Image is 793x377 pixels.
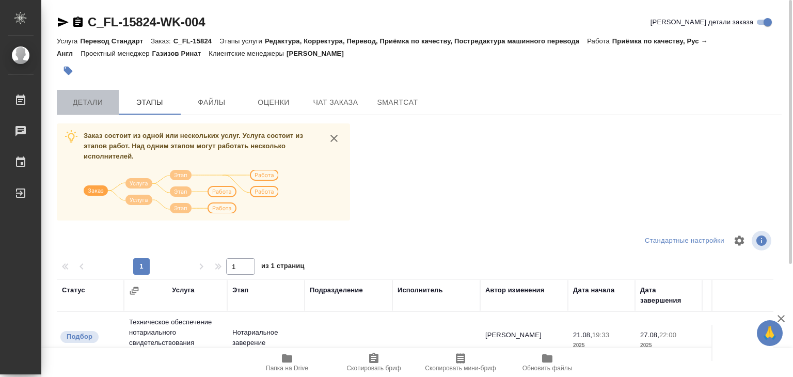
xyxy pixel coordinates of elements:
[642,233,727,249] div: split button
[398,285,443,295] div: Исполнитель
[151,37,173,45] p: Заказ:
[346,365,401,372] span: Скопировать бриф
[425,365,496,372] span: Скопировать мини-бриф
[326,131,342,146] button: close
[244,348,330,377] button: Папка на Drive
[504,348,591,377] button: Обновить файлы
[310,285,363,295] div: Подразделение
[57,59,80,82] button: Добавить тэг
[587,37,612,45] p: Работа
[57,16,69,28] button: Скопировать ссылку для ЯМессенджера
[265,37,587,45] p: Редактура, Корректура, Перевод, Приёмка по качеству, Постредактура машинного перевода
[232,327,299,358] p: Нотариальное заверение подлинности по...
[172,285,194,295] div: Услуга
[522,365,573,372] span: Обновить файлы
[707,330,764,340] p: 0
[761,322,779,344] span: 🙏
[573,285,614,295] div: Дата начала
[659,331,676,339] p: 22:00
[266,365,308,372] span: Папка на Drive
[152,50,209,57] p: Газизов Ринат
[330,348,417,377] button: Скопировать бриф
[592,331,609,339] p: 19:33
[84,132,303,160] span: Заказ состоит из одной или нескольких услуг. Услуга состоит из этапов работ. Над одним этапом мог...
[232,285,248,295] div: Этап
[173,37,219,45] p: C_FL-15824
[640,285,697,306] div: Дата завершения
[219,37,265,45] p: Этапы услуги
[640,331,659,339] p: 27.08,
[651,17,753,27] span: [PERSON_NAME] детали заказа
[81,50,152,57] p: Проектный менеджер
[707,340,764,351] p: док.
[57,37,80,45] p: Услуга
[62,285,85,295] div: Статус
[124,312,227,374] td: Техническое обеспечение нотариального свидетельствования подлинности подписи переводчика Не указан
[573,340,630,351] p: 2025
[640,340,697,351] p: 2025
[88,15,205,29] a: C_FL-15824-WK-004
[311,96,360,109] span: Чат заказа
[125,96,175,109] span: Этапы
[287,50,352,57] p: [PERSON_NAME]
[249,96,298,109] span: Оценки
[67,332,92,342] p: Подбор
[72,16,84,28] button: Скопировать ссылку
[757,320,783,346] button: 🙏
[63,96,113,109] span: Детали
[752,231,773,250] span: Посмотреть информацию
[480,325,568,361] td: [PERSON_NAME]
[485,285,544,295] div: Автор изменения
[261,260,305,275] span: из 1 страниц
[187,96,236,109] span: Файлы
[727,228,752,253] span: Настроить таблицу
[417,348,504,377] button: Скопировать мини-бриф
[573,331,592,339] p: 21.08,
[80,37,151,45] p: Перевод Стандарт
[373,96,422,109] span: SmartCat
[209,50,287,57] p: Клиентские менеджеры
[129,286,139,296] button: Сгруппировать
